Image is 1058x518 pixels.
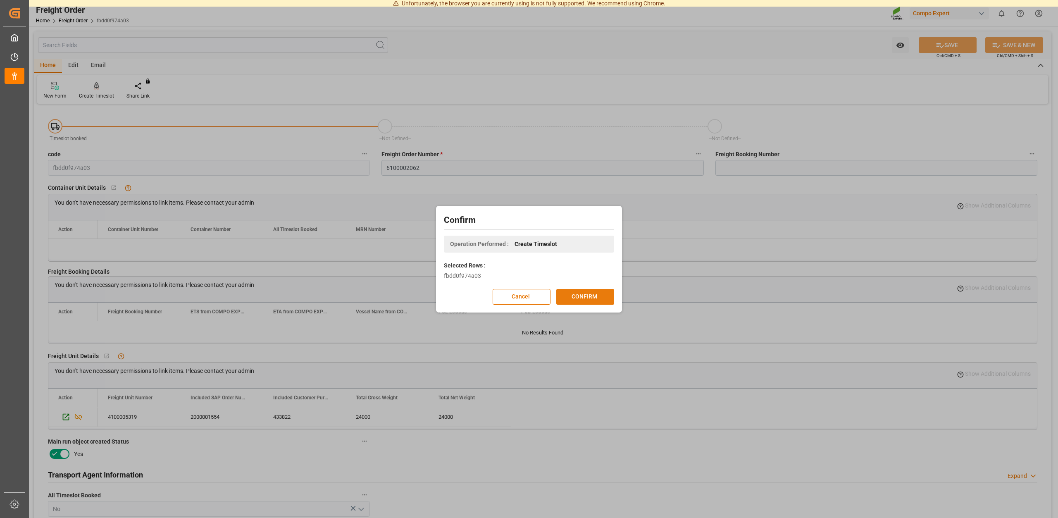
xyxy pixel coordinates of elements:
label: Selected Rows : [444,261,486,270]
h2: Confirm [444,214,614,227]
button: CONFIRM [556,289,614,305]
div: fbdd0f974a03 [444,272,614,280]
span: Create Timeslot [515,240,557,248]
button: Cancel [493,289,550,305]
span: Operation Performed : [450,240,509,248]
